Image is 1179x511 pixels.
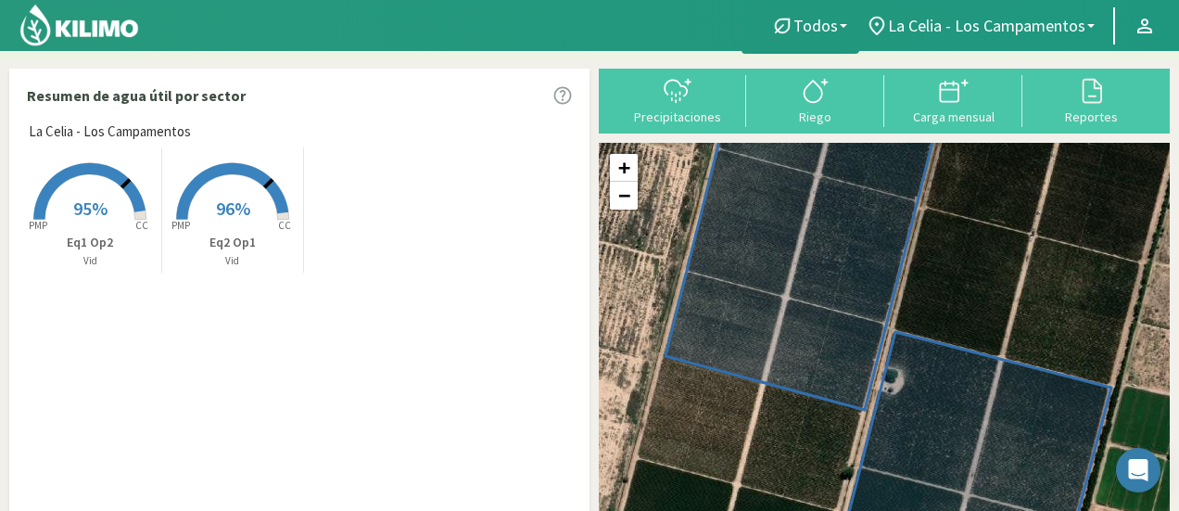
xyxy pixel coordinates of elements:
p: Eq2 Op1 [162,233,304,252]
tspan: PMP [29,219,47,232]
div: Reportes [1028,110,1155,123]
button: Reportes [1022,75,1160,124]
button: Precipitaciones [608,75,746,124]
button: Carga mensual [884,75,1022,124]
div: Precipitaciones [614,110,741,123]
tspan: PMP [171,219,190,232]
p: Eq1 Op2 [19,233,161,252]
a: Zoom out [610,182,638,210]
div: Riego [752,110,879,123]
div: Open Intercom Messenger [1116,448,1160,492]
p: Resumen de agua útil por sector [27,84,246,107]
tspan: CC [136,219,149,232]
p: Vid [162,253,304,269]
p: Vid [19,253,161,269]
button: Riego [746,75,884,124]
tspan: CC [278,219,291,232]
span: Todos [793,16,838,35]
span: La Celia - Los Campamentos [29,121,191,143]
a: Zoom in [610,154,638,182]
div: Carga mensual [890,110,1017,123]
span: 95% [73,197,108,220]
img: Kilimo [19,3,140,47]
span: La Celia - Los Campamentos [888,16,1085,35]
span: 96% [216,197,250,220]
